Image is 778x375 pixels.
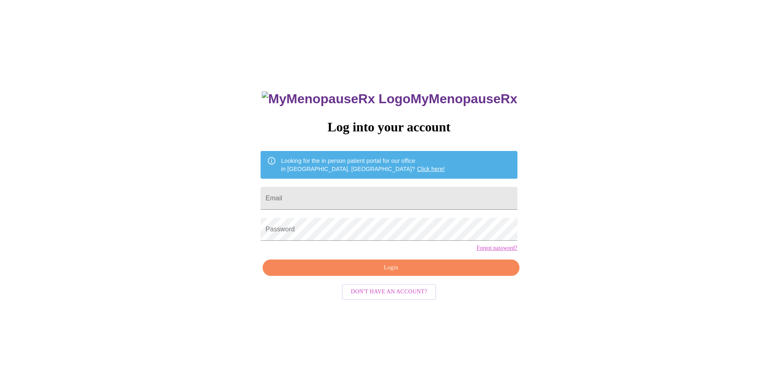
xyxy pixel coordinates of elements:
[351,287,427,297] span: Don't have an account?
[340,288,438,295] a: Don't have an account?
[417,166,445,172] a: Click here!
[261,120,517,135] h3: Log into your account
[262,91,517,107] h3: MyMenopauseRx
[342,284,436,300] button: Don't have an account?
[477,245,517,251] a: Forgot password?
[262,91,410,107] img: MyMenopauseRx Logo
[281,153,445,176] div: Looking for the in person patient portal for our office in [GEOGRAPHIC_DATA], [GEOGRAPHIC_DATA]?
[272,263,510,273] span: Login
[263,260,519,276] button: Login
